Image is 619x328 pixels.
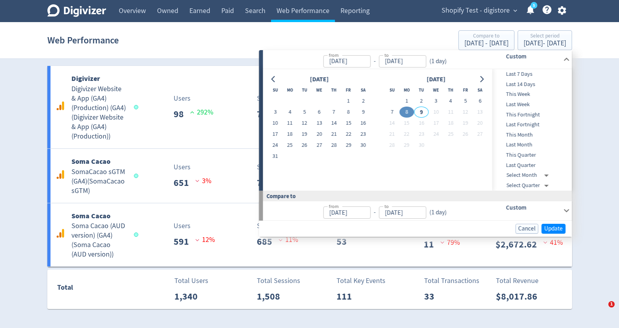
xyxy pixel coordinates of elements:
[257,93,283,104] p: Sessions
[263,69,572,191] div: from-to(1 day)Custom
[174,176,195,190] p: 651
[47,149,572,203] a: Soma CacaoSomaCacao sGTM (GA4)(SomaCacao sGTM)Users651 3%Sessions749 2%Key Events58 7%Transaction...
[544,226,563,232] span: Update
[174,234,195,249] p: 591
[356,96,370,107] button: 2
[492,120,570,129] span: Last Fortnight
[257,107,273,121] p: 74
[71,74,100,83] b: Digivizer
[356,118,370,129] button: 16
[399,107,414,118] button: 8
[506,203,560,212] h6: Custom
[370,57,379,66] div: -
[341,107,356,118] button: 8
[71,211,110,221] b: Soma Cacao
[542,224,566,234] button: Update
[337,234,353,249] p: 53
[496,237,543,251] p: $2,672.62
[492,151,570,159] span: This Quarter
[327,118,341,129] button: 14
[496,276,539,286] p: Total Revenue
[492,89,570,99] div: This Week
[439,4,519,17] button: Shopify Test - digistore
[312,118,327,129] button: 13
[134,105,140,109] span: Data last synced: 8 Sep 2025, 10:16pm (AEST)
[327,140,341,151] button: 28
[492,160,570,171] div: Last Quarter
[492,120,570,130] div: Last Fortnight
[279,234,298,245] p: 11 %
[257,289,286,304] p: 1,508
[57,282,135,297] div: Total
[257,276,300,286] p: Total Sessions
[356,84,370,96] th: Saturday
[426,57,450,66] div: ( 1 day )
[414,118,429,129] button: 16
[385,140,399,151] button: 28
[492,130,570,140] div: This Month
[492,141,570,149] span: Last Month
[473,118,487,129] button: 20
[337,276,385,286] p: Total Key Events
[473,107,487,118] button: 13
[443,129,458,140] button: 25
[282,84,297,96] th: Monday
[424,237,440,251] p: 11
[282,118,297,129] button: 11
[458,30,514,50] button: Compare to[DATE] - [DATE]
[257,221,283,231] p: Sessions
[458,96,473,107] button: 5
[312,129,327,140] button: 20
[47,203,572,267] a: Soma CacaoSoma Cacao (AUD version) (GA4)(Soma Cacao (AUD version))Users591 12%Sessions685 11%Key ...
[56,101,65,111] svg: Google Analytics
[429,107,443,118] button: 10
[531,2,537,9] a: 5
[327,129,341,140] button: 21
[524,40,566,47] div: [DATE] - [DATE]
[429,96,443,107] button: 3
[399,118,414,129] button: 15
[134,174,140,178] span: Data last synced: 9 Sep 2025, 9:01am (AEST)
[71,167,127,196] h5: SomaCacao sGTM (GA4) ( SomaCacao sGTM )
[492,161,570,170] span: Last Quarter
[257,176,279,190] p: 749
[307,74,331,85] div: [DATE]
[174,162,191,172] p: Users
[341,84,356,96] th: Friday
[592,301,611,320] iframe: Intercom live chat
[512,7,519,14] span: expand_more
[47,66,572,148] a: DigivizerDigivizer Website & App (GA4) (Production) (GA4)(Digivizer Website & App (GA4) (Producti...
[268,129,282,140] button: 17
[476,74,487,85] button: Go to next month
[195,176,211,186] p: 3 %
[195,234,215,245] p: 12 %
[268,151,282,162] button: 31
[414,129,429,140] button: 23
[356,140,370,151] button: 30
[190,107,213,118] p: 292 %
[297,84,312,96] th: Tuesday
[492,111,570,119] span: This Fortnight
[399,96,414,107] button: 1
[282,140,297,151] button: 25
[492,100,570,109] span: Last Week
[424,74,448,85] div: [DATE]
[174,221,191,231] p: Users
[492,150,570,160] div: This Quarter
[174,93,191,104] p: Users
[429,84,443,96] th: Wednesday
[337,289,358,304] p: 111
[384,203,389,210] label: to
[341,96,356,107] button: 1
[385,107,399,118] button: 7
[414,107,429,118] button: 9
[458,84,473,96] th: Friday
[414,140,429,151] button: 30
[71,157,110,166] b: Soma Cacao
[492,110,570,120] div: This Fortnight
[71,221,127,259] h5: Soma Cacao (AUD version) (GA4) ( Soma Cacao (AUD version) )
[443,107,458,118] button: 11
[399,84,414,96] th: Monday
[297,129,312,140] button: 19
[329,203,338,210] label: from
